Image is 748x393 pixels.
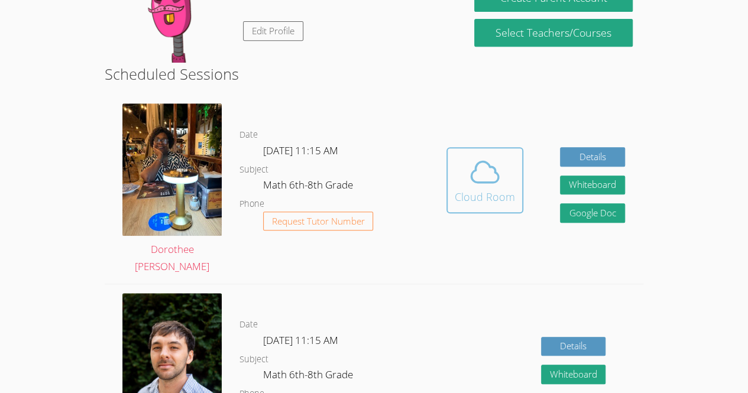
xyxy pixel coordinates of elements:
div: Cloud Room [455,189,515,205]
dt: Date [239,128,258,142]
button: Request Tutor Number [263,212,374,231]
a: Dorothee [PERSON_NAME] [122,103,222,275]
a: Edit Profile [243,21,303,41]
dt: Phone [239,197,264,212]
dt: Subject [239,163,268,177]
dt: Date [239,317,258,332]
button: Cloud Room [446,147,523,213]
h2: Scheduled Sessions [105,63,643,85]
span: [DATE] 11:15 AM [263,144,338,157]
img: IMG_8217.jpeg [122,103,222,236]
span: Request Tutor Number [272,217,365,226]
button: Whiteboard [560,176,625,195]
a: Google Doc [560,203,625,223]
a: Select Teachers/Courses [474,19,632,47]
a: Details [560,147,625,167]
dd: Math 6th-8th Grade [263,177,355,197]
button: Whiteboard [541,365,606,384]
a: Details [541,337,606,356]
dd: Math 6th-8th Grade [263,366,355,386]
dt: Subject [239,352,268,367]
span: [DATE] 11:15 AM [263,333,338,347]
